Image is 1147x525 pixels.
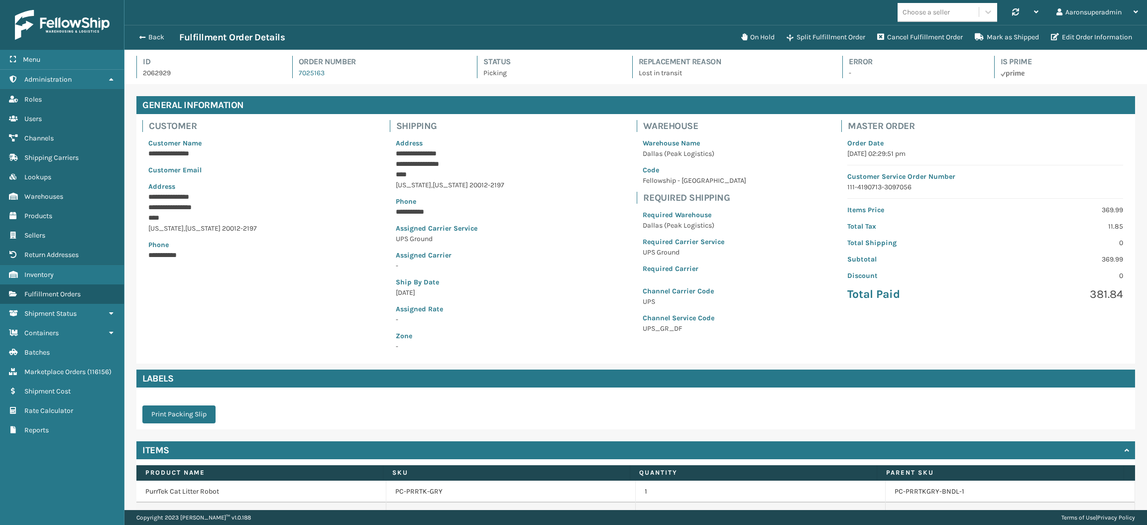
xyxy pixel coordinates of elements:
span: Roles [24,95,42,104]
h4: Required Shipping [643,192,752,204]
span: Inventory [24,270,54,279]
h4: Order Number [299,56,459,68]
h4: Customer [149,120,301,132]
p: Picking [483,68,614,78]
label: SKU [392,468,621,477]
span: , [184,224,185,233]
i: Mark as Shipped [975,33,984,40]
i: Edit [1051,33,1059,40]
span: Shipping Carriers [24,153,79,162]
button: Print Packing Slip [142,405,216,423]
p: Phone [148,240,295,250]
p: 2062929 [143,68,274,78]
p: Customer Email [148,165,295,175]
span: Products [24,212,52,220]
span: 20012-2197 [469,181,504,189]
p: Phone [396,196,542,207]
span: Fulfillment Orders [24,290,81,298]
p: Zone [396,331,542,341]
h4: Status [483,56,614,68]
p: Assigned Rate [396,304,542,314]
p: Dallas (Peak Logistics) [643,220,746,231]
p: 369.99 [991,205,1123,215]
button: Cancel Fulfillment Order [871,27,969,47]
p: Subtotal [847,254,979,264]
span: Address [148,182,175,191]
span: Address [396,139,423,147]
div: | [1061,510,1135,525]
p: Code [643,165,746,175]
p: Customer Service Order Number [847,171,1123,182]
p: Order Date [847,138,1123,148]
h4: Error [849,56,976,68]
span: Return Addresses [24,251,79,259]
label: Product Name [145,468,374,477]
p: 369.99 [991,254,1123,264]
p: 381.84 [991,287,1123,302]
p: UPS Ground [396,234,542,244]
span: Lookups [24,173,51,181]
p: Total Paid [847,287,979,302]
p: Items Price [847,205,979,215]
button: Back [133,33,179,42]
span: Menu [23,55,40,64]
p: 11.85 [991,221,1123,232]
p: [DATE] 02:29:51 pm [847,148,1123,159]
p: UPS [643,296,746,307]
button: Split Fulfillment Order [781,27,871,47]
i: Cancel Fulfillment Order [877,33,884,40]
p: Discount [847,270,979,281]
p: Channel Service Code [643,313,746,323]
span: [US_STATE] [148,224,184,233]
span: Shipment Cost [24,387,71,395]
i: Split Fulfillment Order [787,34,794,41]
td: Litter Wrap Disposible Litter Box [136,503,386,525]
span: [US_STATE] [185,224,221,233]
p: Fellowship - [GEOGRAPHIC_DATA] [643,175,746,186]
td: PC-PRRTKGRY-BNDL-1 [886,503,1136,525]
p: Ship By Date [396,277,542,287]
h4: Items [142,444,169,456]
td: PC-PRRTKGRY-BNDL-1 [886,481,1136,503]
span: 20012-2197 [222,224,257,233]
h3: Fulfillment Order Details [179,31,285,43]
h4: Is Prime [1001,56,1135,68]
p: Assigned Carrier [396,250,542,261]
p: Copyright 2023 [PERSON_NAME]™ v 1.0.188 [136,510,251,525]
p: Total Shipping [847,238,979,248]
span: , [431,181,433,189]
p: - [849,68,976,78]
button: Mark as Shipped [969,27,1045,47]
p: UPS Ground [643,247,746,258]
span: Reports [24,426,49,434]
span: Marketplace Orders [24,368,86,376]
td: 1 [636,481,886,503]
td: PurrTek Cat Litter Robot [136,481,386,503]
a: Terms of Use [1061,514,1096,521]
p: Required Carrier [643,263,746,274]
p: - [396,314,542,325]
span: Administration [24,75,72,84]
span: [US_STATE] [433,181,468,189]
a: 7025163 [299,69,325,77]
span: Shipment Status [24,309,77,318]
span: Channels [24,134,54,142]
span: Warehouses [24,192,63,201]
h4: Labels [136,370,1135,388]
p: [DATE] [396,287,542,298]
p: Channel Carrier Code [643,286,746,296]
button: On Hold [735,27,781,47]
h4: General Information [136,96,1135,114]
a: PC-LTTRWRPBG-PRRTK [395,509,468,519]
a: PC-PRRTK-GRY [395,487,443,497]
span: Containers [24,329,59,337]
button: Edit Order Information [1045,27,1138,47]
p: Required Warehouse [643,210,746,220]
a: Privacy Policy [1097,514,1135,521]
p: Dallas (Peak Logistics) [643,148,746,159]
p: - [396,261,542,271]
label: Parent SKU [886,468,1115,477]
p: Total Tax [847,221,979,232]
p: Lost in transit [639,68,824,78]
p: Customer Name [148,138,295,148]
